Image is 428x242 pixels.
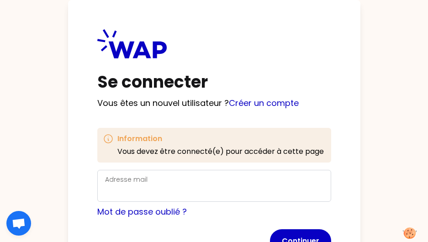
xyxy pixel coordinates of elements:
p: Vous devez être connecté(e) pour accéder à cette page [117,146,324,157]
div: Ouvrir le chat [6,211,31,236]
p: Vous êtes un nouvel utilisateur ? [97,97,331,110]
a: Créer un compte [229,97,299,109]
label: Adresse mail [105,175,148,184]
a: Mot de passe oublié ? [97,206,187,217]
h3: Information [117,133,324,144]
h1: Se connecter [97,73,331,91]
